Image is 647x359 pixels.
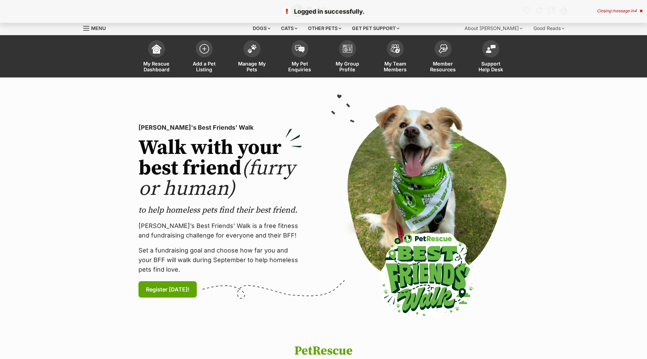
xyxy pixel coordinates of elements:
span: Register [DATE]! [146,285,189,293]
img: dashboard-icon-eb2f2d2d3e046f16d808141f083e7271f6b2e854fb5c12c21221c1fb7104beca.svg [152,44,161,54]
div: Get pet support [347,21,404,35]
span: Add a Pet Listing [189,61,220,72]
div: Other pets [303,21,346,35]
a: My Pet Enquiries [276,37,324,77]
a: My Rescue Dashboard [133,37,180,77]
span: (furry or human) [138,156,295,202]
img: manage-my-pets-icon-02211641906a0b7f246fdf0571729dbe1e7629f14944591b6c1af311fb30b64b.svg [247,44,257,53]
img: pet-enquiries-icon-7e3ad2cf08bfb03b45e93fb7055b45f3efa6380592205ae92323e6603595dc1f.svg [295,45,305,53]
p: [PERSON_NAME]’s Best Friends' Walk is a free fitness and fundraising challenge for everyone and t... [138,221,302,240]
a: Member Resources [419,37,467,77]
img: member-resources-icon-8e73f808a243e03378d46382f2149f9095a855e16c252ad45f914b54edf8863c.svg [438,44,448,53]
a: Add a Pet Listing [180,37,228,77]
span: Support Help Desk [475,61,506,72]
span: My Group Profile [332,61,363,72]
div: Good Reads [529,21,569,35]
span: Member Resources [428,61,458,72]
a: Support Help Desk [467,37,515,77]
span: My Rescue Dashboard [141,61,172,72]
div: Dogs [248,21,275,35]
div: About [PERSON_NAME] [460,21,527,35]
span: My Team Members [380,61,411,72]
a: Register [DATE]! [138,281,197,298]
h1: PetRescue [219,344,429,358]
a: Manage My Pets [228,37,276,77]
p: Set a fundraising goal and choose how far you and your BFF will walk during September to help hom... [138,246,302,274]
h2: Walk with your best friend [138,138,302,199]
span: Manage My Pets [237,61,267,72]
p: [PERSON_NAME]'s Best Friends' Walk [138,123,302,132]
img: group-profile-icon-3fa3cf56718a62981997c0bc7e787c4b2cf8bcc04b72c1350f741eb67cf2f40e.svg [343,45,352,53]
div: Cats [276,21,302,35]
span: My Pet Enquiries [284,61,315,72]
img: help-desk-icon-fdf02630f3aa405de69fd3d07c3f3aa587a6932b1a1747fa1d2bba05be0121f9.svg [486,45,496,53]
img: team-members-icon-5396bd8760b3fe7c0b43da4ab00e1e3bb1a5d9ba89233759b79545d2d3fc5d0d.svg [391,44,400,53]
p: to help homeless pets find their best friend. [138,205,302,216]
a: My Team Members [371,37,419,77]
a: My Group Profile [324,37,371,77]
a: Menu [83,21,111,34]
img: add-pet-listing-icon-0afa8454b4691262ce3f59096e99ab1cd57d4a30225e0717b998d2c9b9846f56.svg [200,44,209,54]
span: Menu [91,25,106,31]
